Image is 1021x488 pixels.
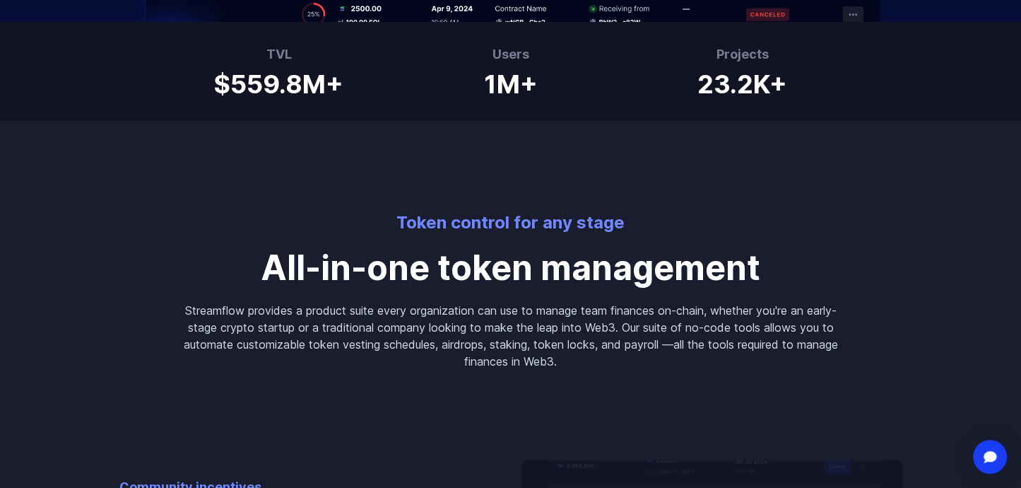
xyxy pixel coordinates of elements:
[697,45,787,64] h3: Projects
[214,64,343,98] h1: $559.8M+
[484,64,538,98] h1: 1M+
[183,302,839,370] p: Streamflow provides a product suite every organization can use to manage team finances on-chain, ...
[214,45,343,64] h3: TVL
[183,211,839,234] p: Token control for any stage
[697,64,787,98] h1: 23.2K+
[484,45,538,64] h3: Users
[973,440,1007,474] div: Open Intercom Messenger
[183,251,839,285] p: All-in-one token management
